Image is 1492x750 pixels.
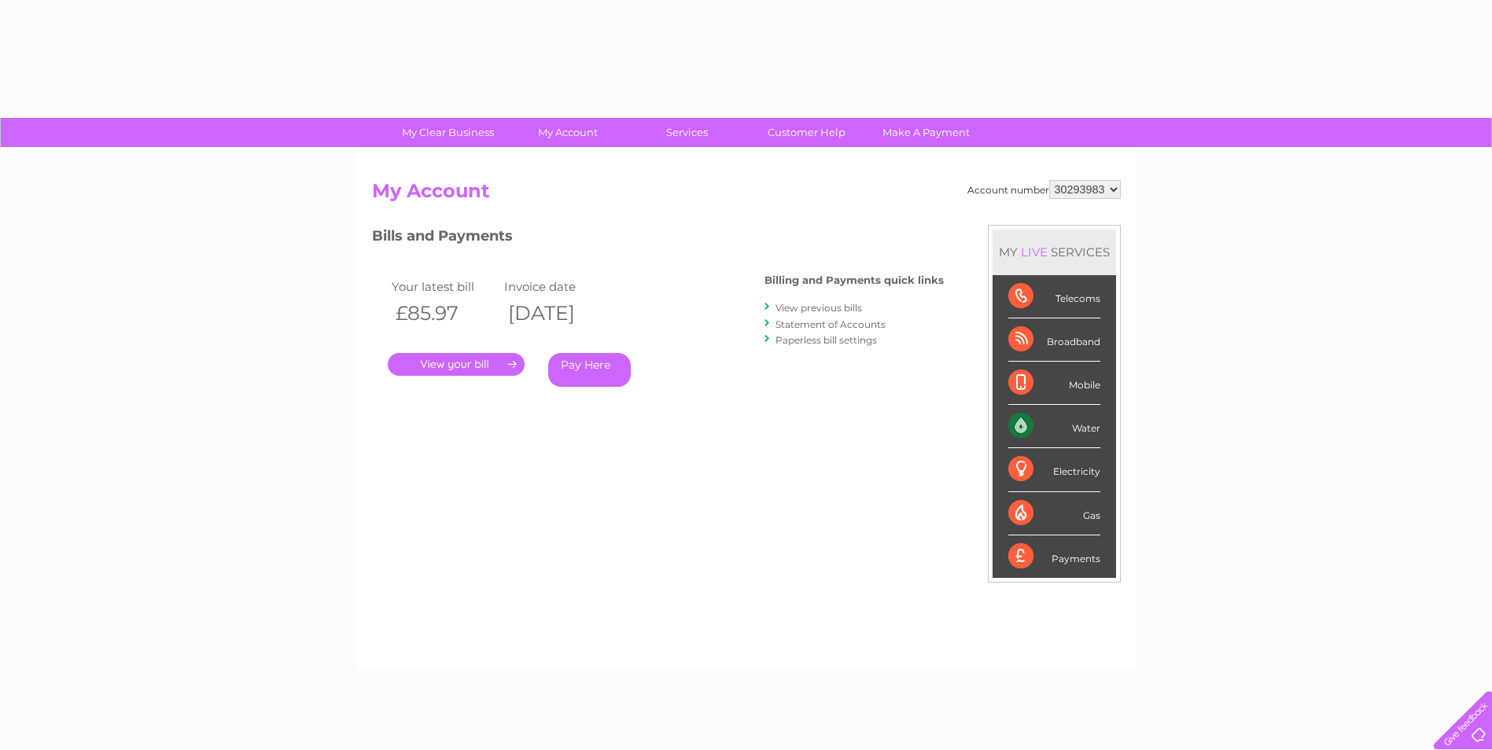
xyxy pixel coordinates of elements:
td: Invoice date [500,276,613,297]
div: Account number [967,180,1121,199]
a: Make A Payment [861,118,991,147]
a: Paperless bill settings [775,334,877,346]
div: Payments [1008,535,1100,578]
div: Broadband [1008,318,1100,362]
a: My Clear Business [383,118,513,147]
a: Statement of Accounts [775,318,886,330]
a: . [388,353,525,376]
a: Services [622,118,752,147]
div: Telecoms [1008,275,1100,318]
th: £85.97 [388,297,501,329]
a: Customer Help [742,118,871,147]
a: View previous bills [775,302,862,314]
div: Gas [1008,492,1100,535]
div: Electricity [1008,448,1100,491]
div: LIVE [1018,244,1051,259]
h4: Billing and Payments quick links [764,274,944,286]
div: Water [1008,405,1100,448]
div: MY SERVICES [993,230,1116,274]
h3: Bills and Payments [372,225,944,252]
td: Your latest bill [388,276,501,297]
h2: My Account [372,180,1121,210]
a: My Account [503,118,632,147]
th: [DATE] [500,297,613,329]
div: Mobile [1008,362,1100,405]
a: Pay Here [548,353,631,387]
